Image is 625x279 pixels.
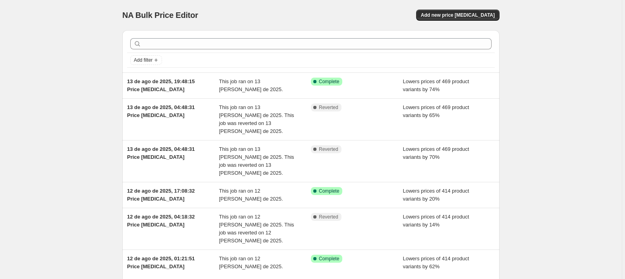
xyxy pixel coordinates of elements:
[319,256,339,262] span: Complete
[421,12,495,18] span: Add new price [MEDICAL_DATA]
[219,146,294,176] span: This job ran on 13 [PERSON_NAME] de 2025. This job was reverted on 13 [PERSON_NAME] de 2025.
[130,55,162,65] button: Add filter
[127,256,195,269] span: 12 de ago de 2025, 01:21:51 Price [MEDICAL_DATA]
[134,57,152,63] span: Add filter
[403,188,469,202] span: Lowers prices of 414 product variants by 20%
[219,78,283,92] span: This job ran on 13 [PERSON_NAME] de 2025.
[403,146,469,160] span: Lowers prices of 469 product variants by 70%
[219,188,283,202] span: This job ran on 12 [PERSON_NAME] de 2025.
[127,188,195,202] span: 12 de ago de 2025, 17:08:32 Price [MEDICAL_DATA]
[319,188,339,194] span: Complete
[127,146,195,160] span: 13 de ago de 2025, 04:48:31 Price [MEDICAL_DATA]
[219,214,294,244] span: This job ran on 12 [PERSON_NAME] de 2025. This job was reverted on 12 [PERSON_NAME] de 2025.
[403,214,469,228] span: Lowers prices of 414 product variants by 14%
[319,78,339,85] span: Complete
[403,78,469,92] span: Lowers prices of 469 product variants by 74%
[219,104,294,134] span: This job ran on 13 [PERSON_NAME] de 2025. This job was reverted on 13 [PERSON_NAME] de 2025.
[403,104,469,118] span: Lowers prices of 469 product variants by 65%
[319,146,338,152] span: Reverted
[319,214,338,220] span: Reverted
[127,104,195,118] span: 13 de ago de 2025, 04:48:31 Price [MEDICAL_DATA]
[127,78,195,92] span: 13 de ago de 2025, 19:48:15 Price [MEDICAL_DATA]
[219,256,283,269] span: This job ran on 12 [PERSON_NAME] de 2025.
[403,256,469,269] span: Lowers prices of 414 product variants by 62%
[127,214,195,228] span: 12 de ago de 2025, 04:18:32 Price [MEDICAL_DATA]
[416,10,500,21] button: Add new price [MEDICAL_DATA]
[319,104,338,111] span: Reverted
[122,11,198,20] span: NA Bulk Price Editor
